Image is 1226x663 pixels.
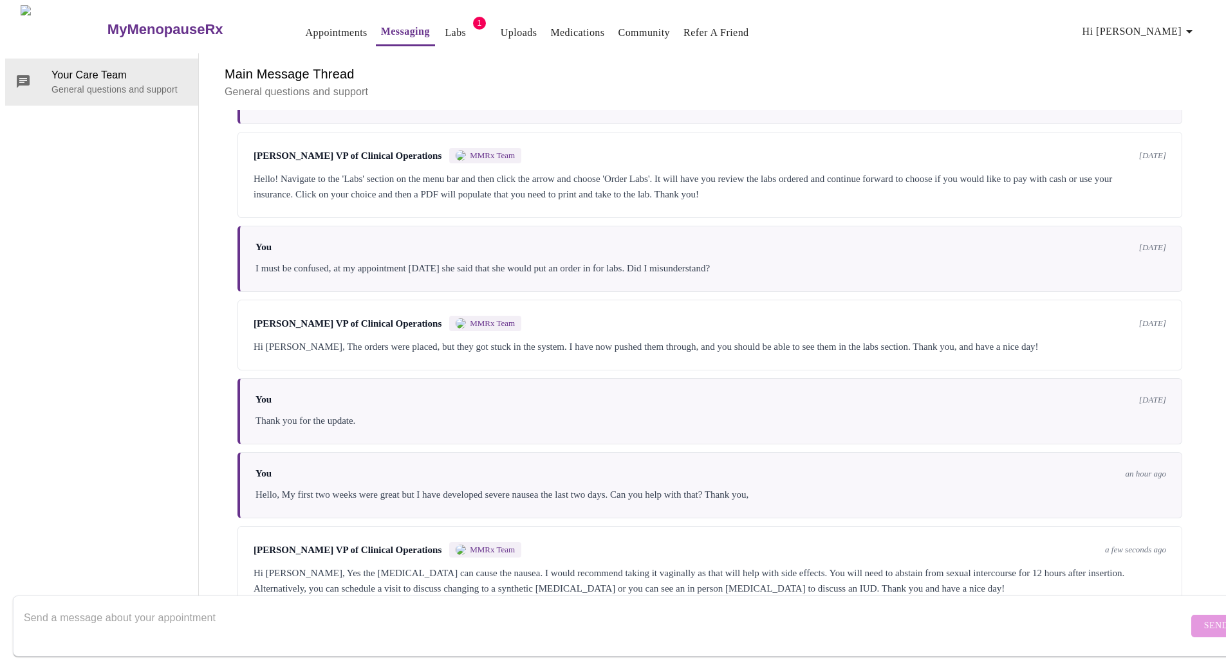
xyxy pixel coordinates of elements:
[496,20,543,46] button: Uploads
[376,19,435,46] button: Messaging
[1139,395,1166,405] span: [DATE]
[473,17,486,30] span: 1
[255,487,1166,502] div: Hello, My first two weeks were great but I have developed severe nausea the last two days. Can yo...
[435,20,476,46] button: Labs
[501,24,537,42] a: Uploads
[254,318,441,329] span: [PERSON_NAME] VP of Clinical Operations
[225,84,1195,100] p: General questions and support
[456,150,466,161] img: MMRX
[613,20,676,46] button: Community
[24,605,1188,646] textarea: Send a message about your appointment
[255,413,1166,428] div: Thank you for the update.
[1125,469,1166,479] span: an hour ago
[254,171,1166,202] div: Hello! Navigate to the 'Labs' section on the menu bar and then click the arrow and choose 'Order ...
[51,68,188,83] span: Your Care Team
[618,24,671,42] a: Community
[1139,150,1166,161] span: [DATE]
[1077,19,1202,44] button: Hi [PERSON_NAME]
[1082,23,1197,41] span: Hi [PERSON_NAME]
[470,150,515,161] span: MMRx Team
[51,83,188,96] p: General questions and support
[470,545,515,555] span: MMRx Team
[254,150,441,161] span: [PERSON_NAME] VP of Clinical Operations
[301,20,373,46] button: Appointments
[456,318,466,329] img: MMRX
[456,545,466,555] img: MMRX
[255,242,272,253] span: You
[254,339,1166,354] div: Hi [PERSON_NAME], The orders were placed, but they got stuck in the system. I have now pushed the...
[225,64,1195,84] h6: Main Message Thread
[683,24,749,42] a: Refer a Friend
[550,24,604,42] a: Medications
[21,5,106,53] img: MyMenopauseRx Logo
[445,24,466,42] a: Labs
[254,565,1166,596] div: Hi [PERSON_NAME], Yes the [MEDICAL_DATA] can cause the nausea. I would recommend taking it vagina...
[255,260,1166,276] div: I must be confused, at my appointment [DATE] she said that she would put an order in for labs. Di...
[678,20,754,46] button: Refer a Friend
[107,21,223,38] h3: MyMenopauseRx
[106,7,274,52] a: MyMenopauseRx
[545,20,609,46] button: Medications
[1139,242,1166,253] span: [DATE]
[381,23,430,41] a: Messaging
[254,545,441,556] span: [PERSON_NAME] VP of Clinical Operations
[255,394,272,405] span: You
[1139,318,1166,329] span: [DATE]
[470,318,515,329] span: MMRx Team
[306,24,367,42] a: Appointments
[5,59,198,105] div: Your Care TeamGeneral questions and support
[1105,545,1166,555] span: a few seconds ago
[255,468,272,479] span: You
